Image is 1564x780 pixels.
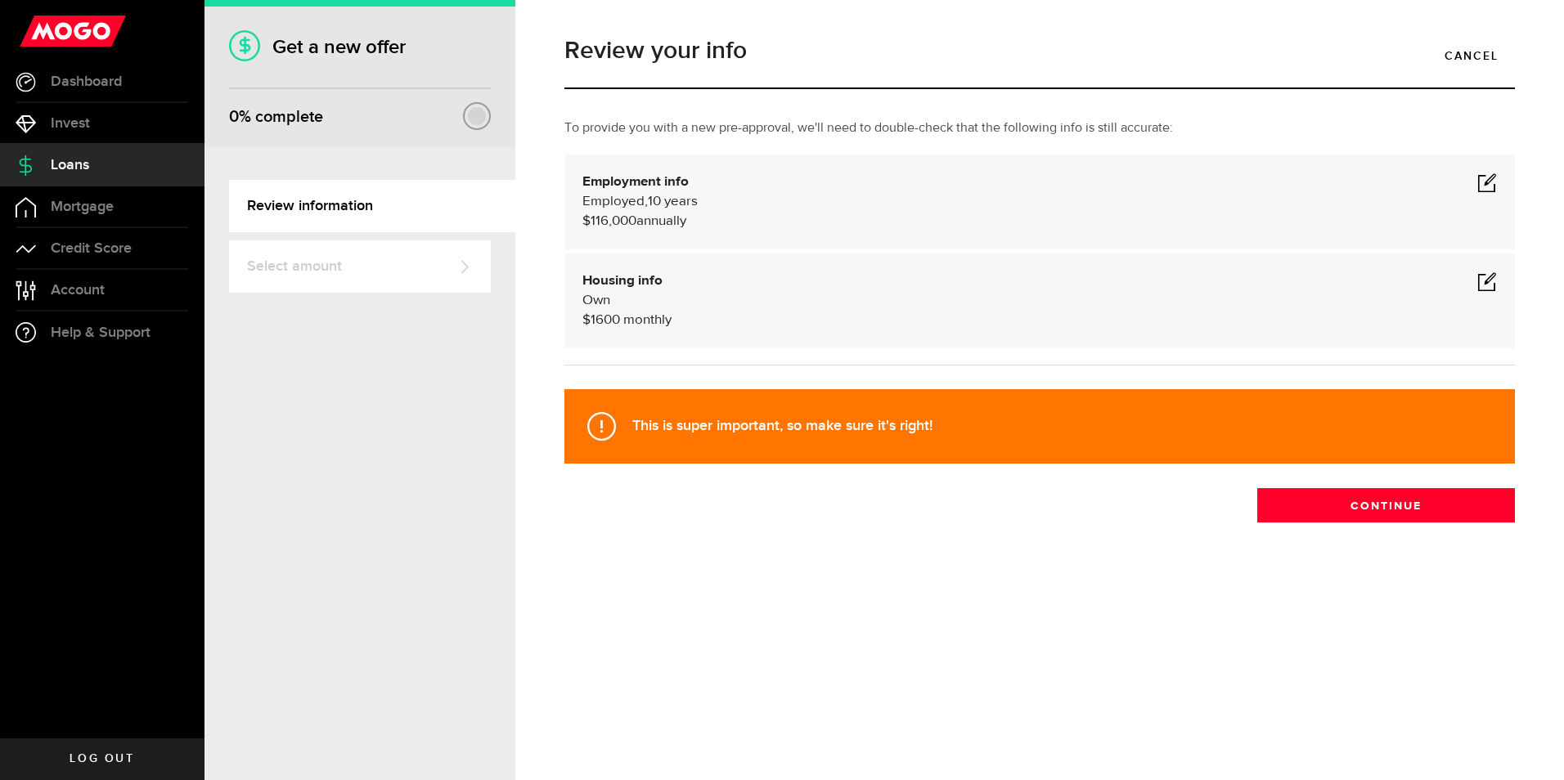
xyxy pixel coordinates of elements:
h1: Get a new offer [229,35,491,59]
a: Review information [229,180,515,232]
span: Loans [51,158,89,173]
b: Housing info [582,274,663,288]
span: 10 years [648,195,698,208]
b: Employment info [582,175,689,189]
span: Mortgage [51,199,114,214]
span: Help & Support [51,325,151,340]
span: annually [636,214,686,228]
span: Account [51,283,105,298]
h1: Review your info [564,38,1515,63]
button: Continue [1257,488,1515,522]
span: $116,000 [582,214,636,228]
p: To provide you with a new pre-approval, we'll need to double-check that the following info is sti... [564,119,1515,138]
a: Select amount [229,240,491,293]
span: monthly [623,313,672,327]
span: , [645,195,648,208]
a: Cancel [1428,38,1515,73]
span: Employed [582,195,645,208]
span: $ [582,313,591,327]
button: Open LiveChat chat widget [13,7,62,56]
span: Invest [51,116,90,131]
span: Credit Score [51,241,132,256]
div: % complete [229,102,323,132]
span: Dashboard [51,74,122,89]
span: 0 [229,107,239,127]
span: Own [582,294,610,307]
span: Log out [70,753,134,764]
strong: This is super important, so make sure it's right! [632,417,933,434]
span: 1600 [591,313,620,327]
